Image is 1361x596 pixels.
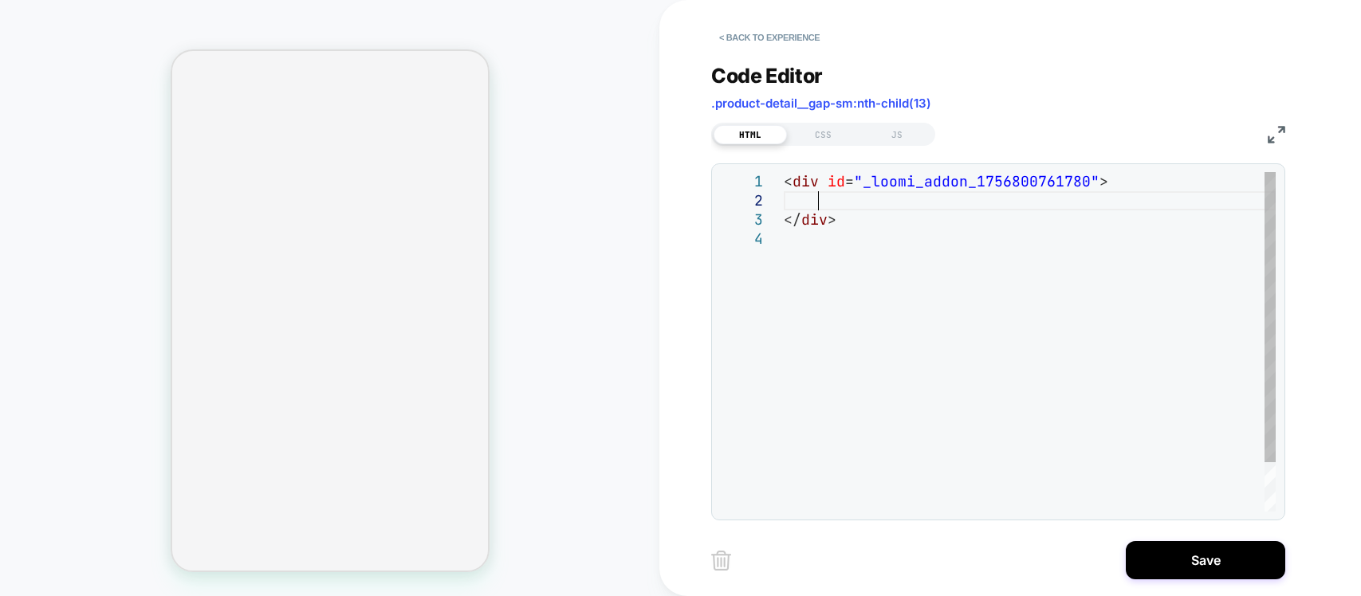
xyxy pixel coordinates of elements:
[801,210,828,229] span: div
[720,191,763,210] div: 2
[787,125,860,144] div: CSS
[711,25,828,50] button: < Back to experience
[845,172,854,190] span: =
[860,125,934,144] div: JS
[711,64,823,88] span: Code Editor
[1099,172,1108,190] span: >
[1126,541,1285,579] button: Save
[828,172,845,190] span: id
[828,210,836,229] span: >
[784,172,793,190] span: <
[720,172,763,191] div: 1
[714,125,787,144] div: HTML
[793,172,819,190] span: div
[711,96,931,111] span: .product-detail__gap-sm:nth-child(13)
[1268,126,1285,143] img: fullscreen
[720,210,763,229] div: 3
[854,172,1099,190] span: "_loomi_addon_1756800761780"
[784,210,801,229] span: </
[711,551,731,571] img: delete
[720,229,763,249] div: 4
[172,51,488,571] iframe: To enrich screen reader interactions, please activate Accessibility in Grammarly extension settings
